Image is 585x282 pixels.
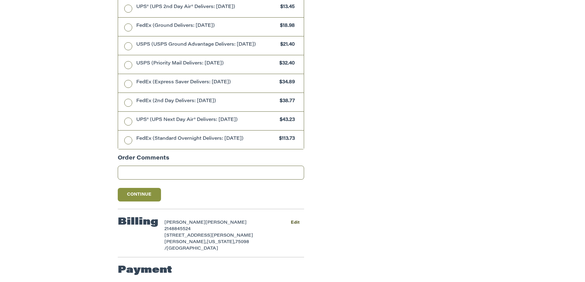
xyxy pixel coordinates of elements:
span: [PERSON_NAME], [164,240,207,244]
span: $113.73 [276,135,295,143]
span: UPS® (UPS 2nd Day Air® Delivers: [DATE]) [136,4,278,11]
span: $13.45 [277,4,295,11]
span: $21.40 [277,41,295,48]
span: [PERSON_NAME] [206,221,247,225]
span: USPS (Priority Mail Delivers: [DATE]) [136,60,277,67]
h2: Billing [118,216,158,228]
span: FedEx (2nd Day Delivers: [DATE]) [136,98,277,105]
h2: Payment [118,264,172,276]
span: $43.23 [277,117,295,124]
span: $34.89 [276,79,295,86]
span: FedEx (Ground Delivers: [DATE]) [136,23,277,30]
button: Continue [118,188,161,201]
span: USPS (USPS Ground Advantage Delivers: [DATE]) [136,41,278,48]
span: UPS® (UPS Next Day Air® Delivers: [DATE]) [136,117,277,124]
button: Edit [286,218,304,227]
span: [PERSON_NAME] [164,221,206,225]
span: 2148845524 [164,227,191,231]
span: $38.77 [277,98,295,105]
span: $18.98 [277,23,295,30]
span: [STREET_ADDRESS][PERSON_NAME] [164,234,253,238]
legend: Order Comments [118,154,169,166]
span: FedEx (Express Saver Delivers: [DATE]) [136,79,277,86]
span: [US_STATE], [207,240,235,244]
span: FedEx (Standard Overnight Delivers: [DATE]) [136,135,276,143]
span: [GEOGRAPHIC_DATA] [167,247,218,251]
span: $32.40 [276,60,295,67]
